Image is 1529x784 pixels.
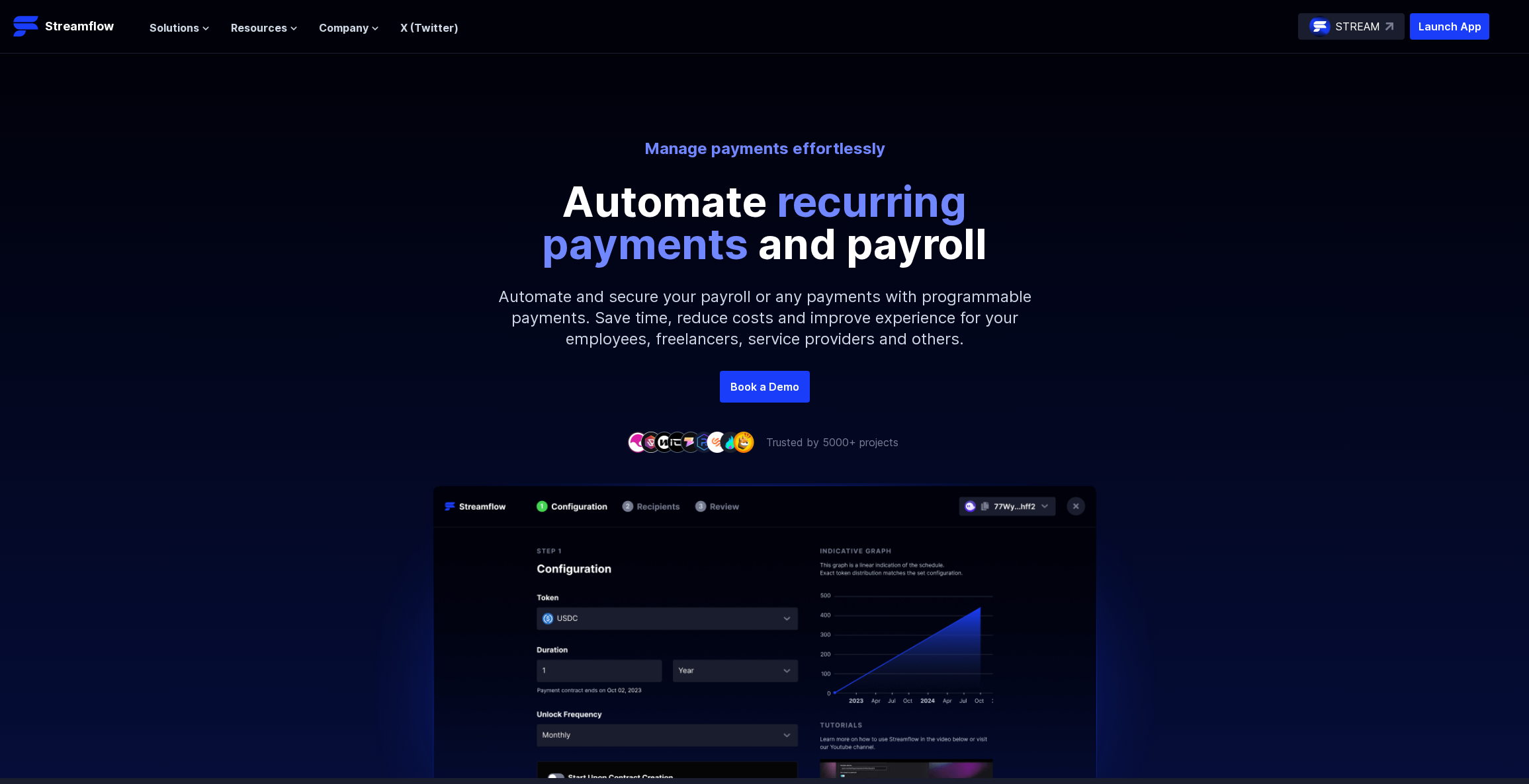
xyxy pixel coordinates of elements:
img: company-5 [680,432,701,452]
p: Manage payments effortlessly [398,138,1131,159]
a: Book a Demo [720,371,810,403]
img: Streamflow Logo [13,13,40,40]
img: company-1 [627,432,648,452]
img: company-6 [693,432,715,452]
button: Company [319,20,379,36]
span: Solutions [150,20,199,36]
img: company-7 [707,432,728,452]
img: company-2 [640,432,662,452]
span: Resources [231,20,287,36]
span: Company [319,20,369,36]
p: Trusted by 5000+ projects [766,434,898,450]
img: company-4 [667,432,688,452]
img: streamflow-logo-circle.png [1309,16,1331,37]
button: Resources [231,20,298,36]
p: STREAM [1336,19,1380,34]
button: Launch App [1410,13,1489,40]
img: company-8 [720,432,741,452]
img: company-3 [654,432,675,452]
a: X (Twitter) [400,21,459,34]
button: Solutions [150,20,210,36]
a: STREAM [1298,13,1405,40]
img: company-9 [733,432,754,452]
p: Automate and payroll [467,180,1063,265]
img: top-right-arrow.svg [1385,22,1393,30]
span: recurring payments [542,176,967,269]
p: Streamflow [45,17,114,36]
a: Streamflow [13,13,136,40]
p: Automate and secure your payroll or any payments with programmable payments. Save time, reduce co... [480,265,1049,371]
